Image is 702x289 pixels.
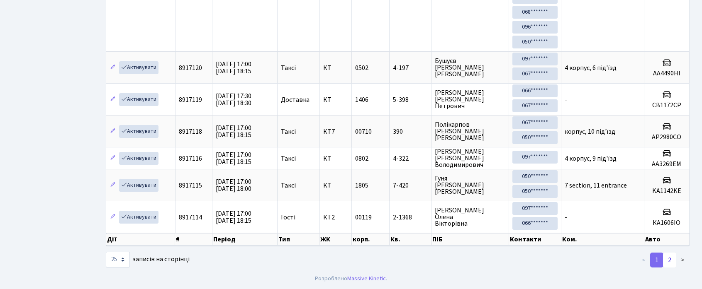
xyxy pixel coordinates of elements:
[179,154,202,163] span: 8917116
[565,213,567,222] span: -
[393,182,428,189] span: 7-420
[435,89,505,109] span: [PERSON_NAME] [PERSON_NAME] Петрович
[315,274,387,283] div: Розроблено .
[119,211,158,224] a: Активувати
[648,101,686,109] h5: СВ1172СР
[281,65,296,71] span: Таксі
[565,95,567,104] span: -
[179,95,202,104] span: 8917119
[565,63,617,72] span: 4 корпус, 6 під'їзд
[119,152,158,165] a: Активувати
[393,155,428,162] span: 4-322
[323,155,349,162] span: КТ
[435,121,505,141] span: Полікарпов [PERSON_NAME] [PERSON_NAME]
[119,179,158,192] a: Активувати
[663,253,676,267] a: 2
[179,181,202,190] span: 8917115
[648,160,686,168] h5: АА3269ЕМ
[323,96,349,103] span: КТ
[347,274,386,283] a: Massive Kinetic
[323,65,349,71] span: КТ
[281,155,296,162] span: Таксі
[648,133,686,141] h5: AP2980CO
[393,65,428,71] span: 4-197
[435,207,505,227] span: [PERSON_NAME] Олена Вікторівна
[435,148,505,168] span: [PERSON_NAME] [PERSON_NAME] Володимирович
[216,150,251,166] span: [DATE] 17:00 [DATE] 18:15
[179,63,202,72] span: 8917120
[106,233,175,246] th: Дії
[106,252,190,267] label: записів на сторінці
[393,96,428,103] span: 5-398
[644,233,690,246] th: Авто
[281,128,296,135] span: Таксі
[278,233,319,246] th: Тип
[561,233,644,246] th: Ком.
[319,233,352,246] th: ЖК
[216,92,251,108] span: [DATE] 17:30 [DATE] 18:30
[212,233,278,246] th: Період
[119,93,158,106] a: Активувати
[323,182,349,189] span: КТ
[216,177,251,193] span: [DATE] 17:00 [DATE] 18:00
[175,233,212,246] th: #
[323,128,349,135] span: КТ7
[281,96,310,103] span: Доставка
[393,128,428,135] span: 390
[355,154,368,163] span: 0802
[648,219,686,227] h5: КА1606ІО
[355,63,368,72] span: 0502
[435,175,505,195] span: Гуня [PERSON_NAME] [PERSON_NAME]
[216,60,251,76] span: [DATE] 17:00 [DATE] 18:15
[179,127,202,136] span: 8917118
[119,125,158,138] a: Активувати
[119,61,158,74] a: Активувати
[650,253,663,267] a: 1
[355,95,368,104] span: 1406
[179,213,202,222] span: 8917114
[216,209,251,225] span: [DATE] 17:00 [DATE] 18:15
[281,182,296,189] span: Таксі
[393,214,428,221] span: 2-1368
[565,181,627,190] span: 7 section, 11 entrance
[509,233,562,246] th: Контакти
[648,187,686,195] h5: KA1142KE
[355,213,372,222] span: 00119
[106,252,130,267] select: записів на сторінці
[648,70,686,77] h5: АА4490НІ
[435,58,505,77] span: Бушуєв [PERSON_NAME] [PERSON_NAME]
[352,233,390,246] th: корп.
[565,154,617,163] span: 4 корпус, 9 під'їзд
[323,214,349,221] span: КТ2
[216,123,251,140] span: [DATE] 17:00 [DATE] 18:15
[281,214,295,221] span: Гості
[355,127,372,136] span: 00710
[565,127,615,136] span: корпус, 10 під'їзд
[431,233,509,246] th: ПІБ
[390,233,431,246] th: Кв.
[355,181,368,190] span: 1805
[676,253,690,267] a: >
